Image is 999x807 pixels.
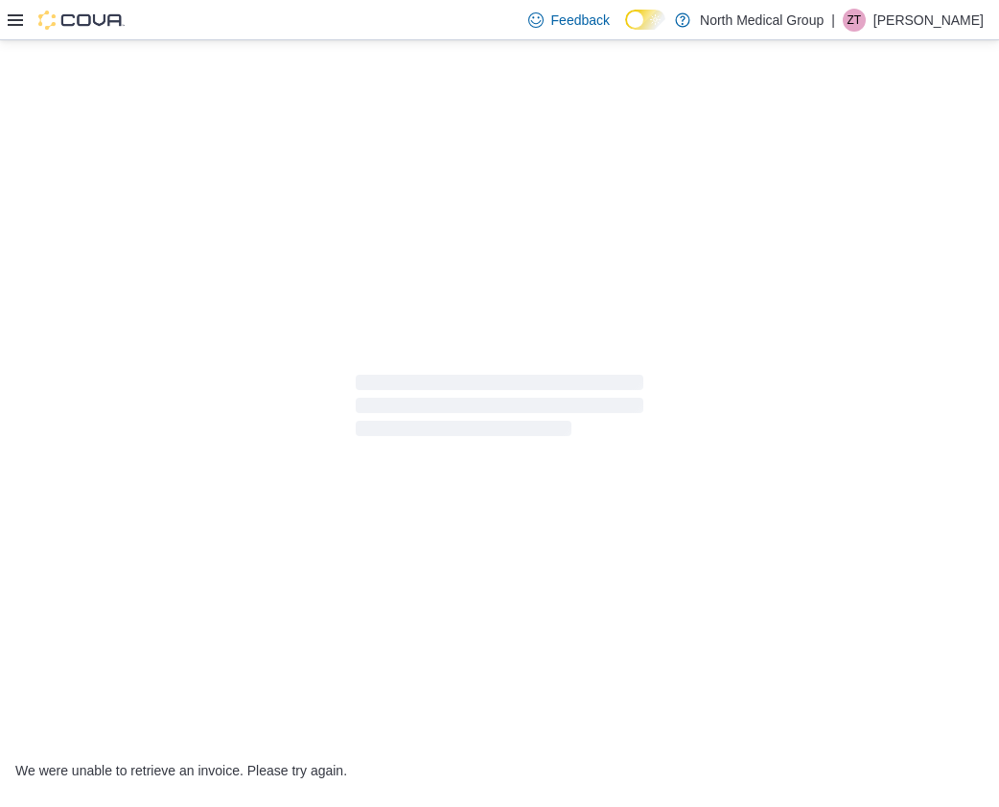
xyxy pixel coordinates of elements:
span: Feedback [551,11,610,30]
div: We were unable to retrieve an invoice. Please try again. [15,763,984,778]
input: Dark Mode [625,10,665,30]
p: [PERSON_NAME] [873,9,984,32]
span: ZT [848,9,862,32]
p: North Medical Group [700,9,824,32]
span: Loading [356,379,643,440]
a: Feedback [521,1,617,39]
div: Zachary Tebeau [843,9,866,32]
p: | [831,9,835,32]
span: Dark Mode [625,30,626,31]
img: Cova [38,11,125,30]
